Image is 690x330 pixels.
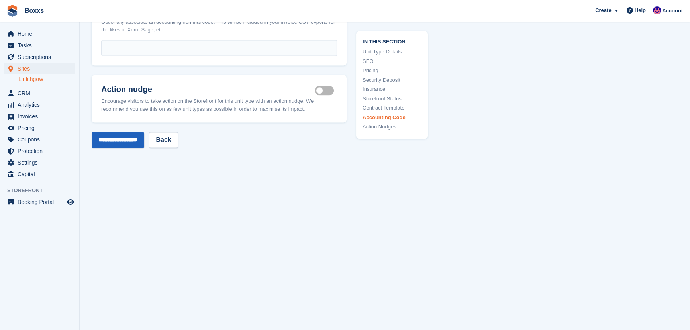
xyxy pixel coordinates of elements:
span: Booking Portal [18,196,65,208]
div: Encourage visitors to take action on the Storefront for this unit type with an action nudge. We r... [101,97,337,113]
span: Settings [18,157,65,168]
a: menu [4,40,75,51]
a: menu [4,196,75,208]
a: Linlithgow [18,75,75,83]
span: Help [635,6,646,14]
span: Invoices [18,111,65,122]
a: Insurance [363,86,421,94]
a: Preview store [66,197,75,207]
a: menu [4,99,75,110]
span: Account [662,7,683,15]
span: Subscriptions [18,51,65,63]
a: Security Deposit [363,76,421,84]
a: menu [4,111,75,122]
h2: Action nudge [101,84,315,94]
span: Coupons [18,134,65,145]
a: Contract Template [363,104,421,112]
span: Pricing [18,122,65,134]
span: In this section [363,37,421,45]
a: menu [4,145,75,157]
a: menu [4,63,75,74]
a: menu [4,157,75,168]
a: Pricing [363,67,421,75]
span: Create [595,6,611,14]
a: menu [4,51,75,63]
a: Unit Type Details [363,48,421,56]
a: menu [4,122,75,134]
span: Tasks [18,40,65,51]
a: menu [4,169,75,180]
span: Storefront [7,187,79,194]
span: CRM [18,88,65,99]
a: Accounting Code [363,114,421,122]
a: menu [4,134,75,145]
img: stora-icon-8386f47178a22dfd0bd8f6a31ec36ba5ce8667c1dd55bd0f319d3a0aa187defe.svg [6,5,18,17]
a: Action Nudges [363,123,421,131]
span: Capital [18,169,65,180]
a: Back [149,132,178,148]
label: Is active [315,90,337,91]
a: SEO [363,57,421,65]
span: Home [18,28,65,39]
span: Sites [18,63,65,74]
a: Storefront Status [363,95,421,103]
span: Analytics [18,99,65,110]
a: menu [4,28,75,39]
div: Optionally associate an accounting nominal code. This will be included in your invoice CSV export... [101,18,337,33]
span: Protection [18,145,65,157]
a: menu [4,88,75,99]
img: Jamie Malcolm [653,6,661,14]
a: Boxxs [22,4,47,17]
